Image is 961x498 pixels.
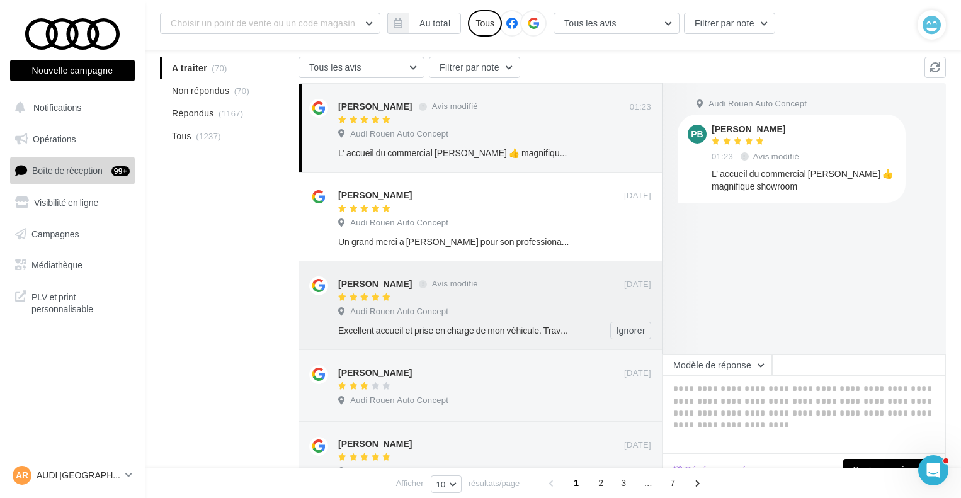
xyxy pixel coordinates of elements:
span: 2 [591,473,611,493]
span: ... [638,473,658,493]
span: 3 [613,473,634,493]
span: [DATE] [624,190,651,201]
span: Opérations [33,133,76,144]
div: [PERSON_NAME] [338,438,412,450]
span: AR [16,469,28,482]
div: [PERSON_NAME] [338,366,412,379]
p: AUDI [GEOGRAPHIC_DATA] [37,469,120,482]
div: Tous [468,10,502,37]
a: Visibilité en ligne [8,190,137,216]
button: Modèle de réponse [662,354,772,376]
button: Notifications [8,94,132,121]
span: Choisir un point de vente ou un code magasin [171,18,355,28]
div: [PERSON_NAME] [338,100,412,113]
button: Poster ma réponse [843,459,940,480]
a: Campagnes [8,221,137,247]
span: Tous [172,130,191,142]
span: (70) [234,86,249,96]
div: [PERSON_NAME] [338,278,412,290]
span: Audi Rouen Auto Concept [708,98,807,110]
span: Non répondus [172,84,229,97]
div: 99+ [111,166,130,176]
div: Excellent accueil et prise en charge de mon véhicule. Travaux de qualité et correspondant au devi... [338,324,569,337]
span: Campagnes [31,228,79,239]
div: Un grand merci a [PERSON_NAME] pour son professionalisme , son acceuil , sa gentillesse , son acc... [338,235,569,248]
span: 01:23 [712,151,733,162]
span: Répondus [172,107,214,120]
span: (1167) [219,108,244,118]
span: Audi Rouen Auto Concept [350,306,448,317]
button: Nouvelle campagne [10,60,135,81]
div: [PERSON_NAME] [338,189,412,201]
button: Au total [409,13,461,34]
span: [DATE] [624,439,651,451]
button: Tous les avis [299,57,424,78]
span: 7 [662,473,683,493]
span: résultats/page [469,477,520,489]
span: [DATE] [624,368,651,379]
span: Visibilité en ligne [34,197,98,208]
span: Notifications [33,102,81,113]
span: Audi Rouen Auto Concept [350,466,448,477]
span: Avis modifié [432,101,478,111]
span: (1237) [196,131,221,141]
span: Audi Rouen Auto Concept [350,217,448,229]
a: Médiathèque [8,252,137,278]
span: Audi Rouen Auto Concept [350,128,448,140]
a: AR AUDI [GEOGRAPHIC_DATA] [10,463,135,487]
span: Boîte de réception [32,165,103,176]
span: Audi Rouen Auto Concept [350,395,448,406]
span: 1 [566,473,586,493]
a: Boîte de réception99+ [8,157,137,184]
div: L’ accueil du commercial [PERSON_NAME] 👍 magnifique showroom [338,147,569,159]
span: Tous les avis [309,62,361,72]
span: Tous les avis [564,18,617,28]
button: Tous les avis [554,13,680,34]
button: Filtrer par note [429,57,520,78]
button: Au total [387,13,461,34]
button: Filtrer par note [684,13,775,34]
div: [PERSON_NAME] [712,125,802,133]
button: 10 [431,475,462,493]
a: Opérations [8,126,137,152]
span: 10 [436,479,446,489]
div: L’ accueil du commercial [PERSON_NAME] 👍 magnifique showroom [712,167,896,193]
button: Choisir un point de vente ou un code magasin [160,13,380,34]
span: Médiathèque [31,259,82,270]
button: Générer une réponse [668,462,776,477]
iframe: Intercom live chat [918,455,948,485]
span: [DATE] [624,279,651,290]
span: PLV et print personnalisable [31,288,130,315]
button: Ignorer [610,322,651,339]
span: Avis modifié [753,151,799,161]
span: 01:23 [630,101,651,113]
span: PB [691,128,703,140]
a: PLV et print personnalisable [8,283,137,320]
span: Avis modifié [432,279,478,289]
span: Afficher [396,477,424,489]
